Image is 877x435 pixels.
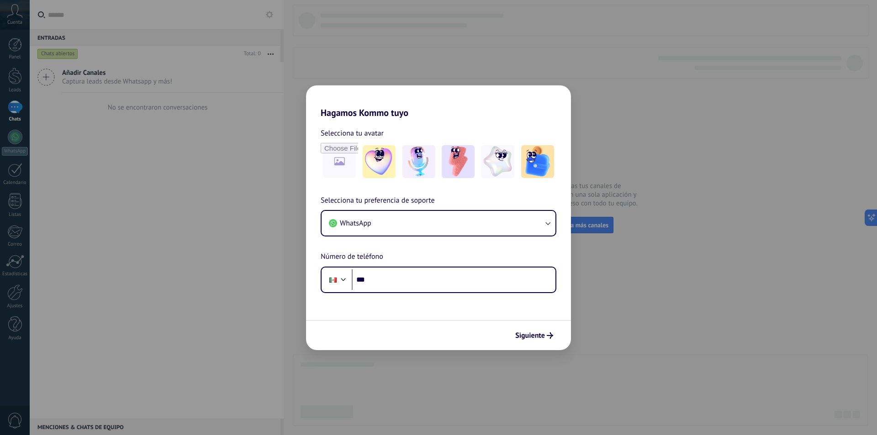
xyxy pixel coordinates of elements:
button: WhatsApp [322,211,555,236]
span: WhatsApp [340,219,371,228]
button: Siguiente [511,328,557,343]
span: Número de teléfono [321,251,383,263]
span: Siguiente [515,332,545,339]
img: -3.jpeg [442,145,475,178]
img: -5.jpeg [521,145,554,178]
img: -1.jpeg [363,145,396,178]
h2: Hagamos Kommo tuyo [306,85,571,118]
span: Selecciona tu preferencia de soporte [321,195,435,207]
div: Mexico: + 52 [324,270,342,289]
img: -2.jpeg [402,145,435,178]
img: -4.jpeg [481,145,514,178]
span: Selecciona tu avatar [321,127,384,139]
